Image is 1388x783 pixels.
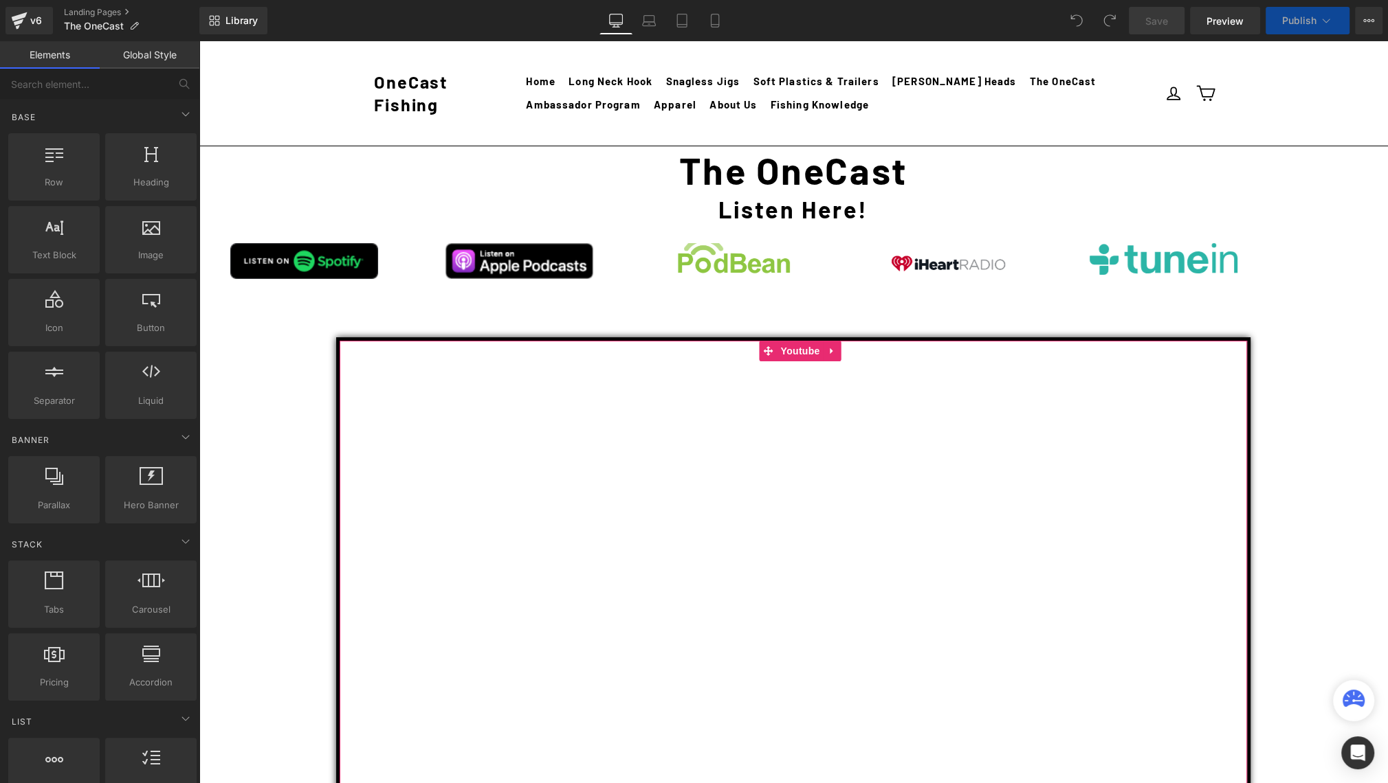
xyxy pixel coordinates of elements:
a: Landing Pages [64,7,199,18]
a: About Us [505,52,564,76]
a: Preview [1190,7,1260,34]
a: Fishing Knowledge [566,52,676,76]
a: Long Neck Hook [364,28,459,52]
span: Heading [109,175,192,190]
span: Publish [1282,15,1317,26]
a: Expand / Collapse [625,299,643,320]
span: Text Block [12,248,96,262]
a: Mobile [698,7,731,34]
div: Open Intercom Messenger [1341,736,1374,769]
div: v6 [27,12,45,30]
button: Undo [1063,7,1090,34]
button: Redo [1096,7,1123,34]
a: Home [322,28,362,52]
a: OneCast Fishing [175,30,250,73]
span: Image [109,248,192,262]
span: Preview [1207,14,1244,28]
a: The OneCast [826,28,903,52]
span: Button [109,321,192,335]
span: Liquid [109,394,192,408]
span: Icon [12,321,96,335]
span: Base [10,111,37,124]
span: Hero Banner [109,498,192,512]
span: Separator [12,394,96,408]
a: Global Style [100,41,199,69]
span: List [10,715,34,728]
a: Apparel [450,52,503,76]
span: Parallax [12,498,96,512]
span: Row [12,175,96,190]
ul: Primary [313,28,960,76]
a: Snagless Jigs [461,28,547,52]
a: [PERSON_NAME] Heads [688,28,823,52]
button: More [1355,7,1383,34]
span: The OneCast [64,21,124,32]
button: Publish [1266,7,1350,34]
span: Youtube [578,299,624,320]
a: Laptop [632,7,665,34]
span: Banner [10,433,51,446]
a: Soft Plastics & Trailers [549,28,686,52]
span: Pricing [12,675,96,690]
span: Save [1145,14,1168,28]
a: Desktop [599,7,632,34]
a: Tablet [665,7,698,34]
a: New Library [199,7,267,34]
span: Carousel [109,602,192,617]
span: Library [225,14,258,27]
a: v6 [5,7,53,34]
span: Tabs [12,602,96,617]
span: Stack [10,538,44,551]
span: Accordion [109,675,192,690]
a: Ambassador Program [322,52,447,76]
